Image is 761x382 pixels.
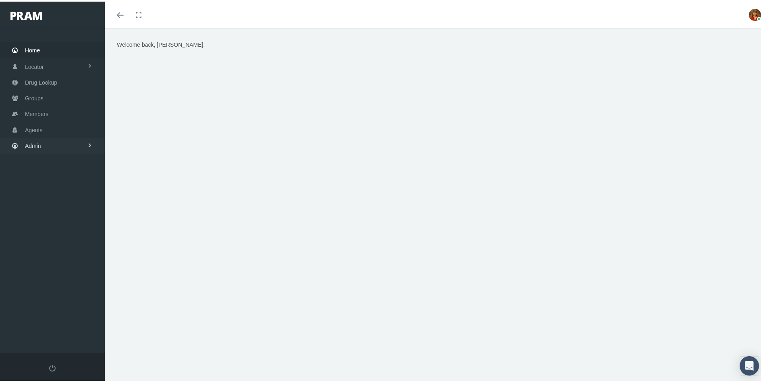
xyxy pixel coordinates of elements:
span: Welcome back, [PERSON_NAME]. [117,40,205,46]
span: Locator [25,58,44,73]
img: S_Profile_Picture_5386.jpg [749,7,761,19]
span: Members [25,105,48,120]
div: Open Intercom Messenger [740,355,759,374]
span: Drug Lookup [25,73,57,89]
span: Groups [25,89,44,104]
span: Agents [25,121,43,136]
img: PRAM_20_x_78.png [10,10,42,18]
span: Admin [25,137,41,152]
span: Home [25,41,40,56]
